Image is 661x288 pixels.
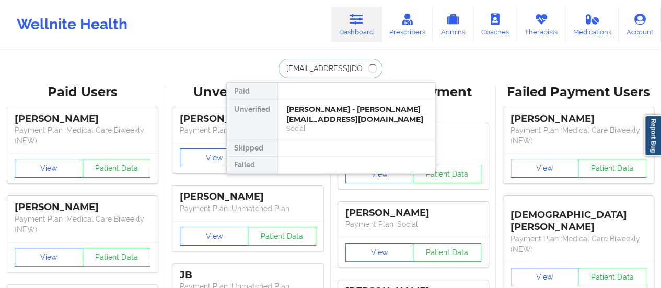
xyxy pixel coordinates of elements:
[286,124,426,133] div: Social
[473,7,517,42] a: Coaches
[565,7,619,42] a: Medications
[433,7,473,42] a: Admins
[511,125,646,146] p: Payment Plan : Medical Care Biweekly (NEW)
[180,269,316,281] div: JB
[517,7,565,42] a: Therapists
[7,84,158,100] div: Paid Users
[511,159,579,178] button: View
[511,234,646,255] p: Payment Plan : Medical Care Biweekly (NEW)
[15,214,150,235] p: Payment Plan : Medical Care Biweekly (NEW)
[83,159,151,178] button: Patient Data
[578,268,646,286] button: Patient Data
[413,165,481,183] button: Patient Data
[180,148,248,167] button: View
[644,115,661,156] a: Report Bug
[172,84,323,100] div: Unverified Users
[511,201,646,233] div: [DEMOGRAPHIC_DATA][PERSON_NAME]
[248,227,316,246] button: Patient Data
[331,7,381,42] a: Dashboard
[511,113,646,125] div: [PERSON_NAME]
[345,207,481,219] div: [PERSON_NAME]
[180,227,248,246] button: View
[503,84,654,100] div: Failed Payment Users
[511,268,579,286] button: View
[381,7,433,42] a: Prescribers
[15,113,150,125] div: [PERSON_NAME]
[345,243,414,262] button: View
[180,203,316,214] p: Payment Plan : Unmatched Plan
[227,83,277,99] div: Paid
[619,7,661,42] a: Account
[180,125,316,135] p: Payment Plan : Unmatched Plan
[227,140,277,157] div: Skipped
[227,99,277,140] div: Unverified
[180,113,316,125] div: [PERSON_NAME]
[15,159,83,178] button: View
[15,248,83,267] button: View
[180,191,316,203] div: [PERSON_NAME]
[345,219,481,229] p: Payment Plan : Social
[286,105,426,124] div: [PERSON_NAME] - [PERSON_NAME][EMAIL_ADDRESS][DOMAIN_NAME]
[345,165,414,183] button: View
[15,201,150,213] div: [PERSON_NAME]
[413,243,481,262] button: Patient Data
[578,159,646,178] button: Patient Data
[227,157,277,174] div: Failed
[83,248,151,267] button: Patient Data
[15,125,150,146] p: Payment Plan : Medical Care Biweekly (NEW)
